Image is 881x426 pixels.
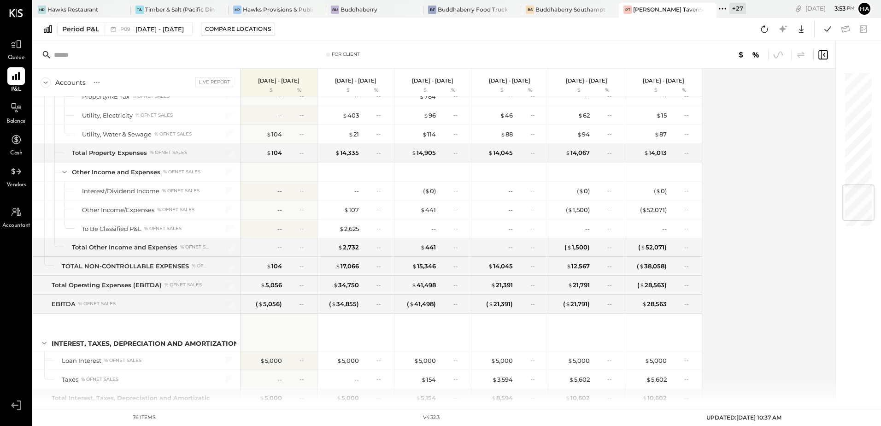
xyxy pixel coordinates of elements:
[300,243,311,251] div: --
[419,93,424,100] span: $
[258,300,263,308] span: $
[6,181,26,189] span: Vendors
[62,262,189,271] div: TOTAL NON-CONTROLLABLE EXPENSES
[411,148,436,157] div: 14,905
[508,187,513,195] div: --
[491,356,513,365] div: 5,000
[438,6,507,13] div: Buddhaberry Food Truck
[135,112,173,118] div: % of NET SALES
[569,375,590,384] div: 5,602
[332,51,360,58] div: For Client
[376,300,388,308] div: --
[335,148,359,157] div: 14,335
[72,168,160,177] div: Other Income and Expenses
[684,130,696,138] div: --
[55,78,86,87] div: Accounts
[630,87,667,94] div: $
[62,356,101,365] div: Loan Interest
[266,149,271,156] span: $
[361,87,391,94] div: %
[566,206,590,214] div: ( 1,500 )
[530,111,542,119] div: --
[488,300,493,308] span: $
[162,188,200,194] div: % of NET SALES
[578,112,583,119] span: $
[339,225,359,233] div: 2,625
[376,111,388,119] div: --
[640,206,667,214] div: ( 52,071 )
[684,243,696,251] div: --
[638,243,667,252] div: ( 52,071 )
[376,262,388,270] div: --
[329,300,359,308] div: ( 34,855 )
[411,281,417,289] span: $
[438,87,468,94] div: %
[245,87,282,94] div: $
[567,243,572,251] span: $
[335,262,359,271] div: 17,066
[508,225,513,233] div: --
[526,6,534,14] div: BS
[195,77,233,87] div: Live Report
[637,281,667,290] div: ( 28,563 )
[535,6,605,13] div: Buddhaberry Southampton
[233,6,241,14] div: HP
[644,148,667,157] div: 14,013
[486,300,513,308] div: ( 21,391 )
[266,262,282,271] div: 104
[256,300,282,308] div: ( 5,056 )
[607,243,619,251] div: --
[335,77,376,84] p: [DATE] - [DATE]
[453,187,465,195] div: --
[453,130,465,138] div: --
[564,243,590,252] div: ( 1,500 )
[568,281,573,289] span: $
[640,243,646,251] span: $
[277,206,282,214] div: --
[453,149,465,157] div: --
[428,6,436,14] div: BF
[157,207,194,213] div: % of NET SALES
[150,149,187,156] div: % of NET SALES
[277,92,282,101] div: --
[300,187,311,195] div: --
[407,300,436,308] div: ( 41,498 )
[300,375,311,383] div: --
[38,6,46,14] div: HR
[376,243,388,251] div: --
[376,225,388,232] div: --
[411,281,436,290] div: 41,498
[284,87,314,94] div: %
[500,112,505,119] span: $
[411,149,417,156] span: $
[607,225,619,232] div: --
[488,262,493,270] span: $
[243,6,312,13] div: Hawks Provisions & Public House
[530,375,542,383] div: --
[568,206,573,213] span: $
[607,375,619,383] div: --
[342,111,359,120] div: 403
[453,206,465,213] div: --
[52,281,162,290] div: Total Operating Expenses (EBITDA)
[344,206,359,214] div: 107
[684,92,696,100] div: --
[6,118,26,126] span: Balance
[568,356,590,365] div: 5,000
[492,375,513,384] div: 3,594
[331,300,336,308] span: $
[260,356,282,365] div: 5,000
[515,87,545,94] div: %
[412,77,453,84] p: [DATE] - [DATE]
[420,206,425,213] span: $
[684,111,696,119] div: --
[331,6,339,14] div: Bu
[120,27,133,32] span: P09
[607,130,619,138] div: --
[164,282,202,288] div: % of NET SALES
[348,130,353,138] span: $
[453,281,465,289] div: --
[422,130,427,138] span: $
[82,130,152,139] div: Utility, Water & Sewage
[623,6,632,14] div: PT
